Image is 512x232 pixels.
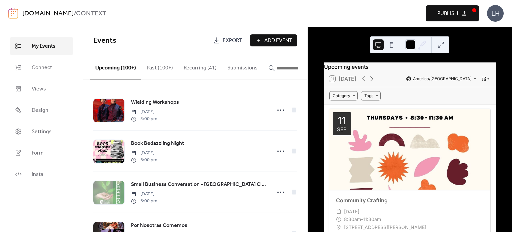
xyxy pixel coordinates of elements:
[264,37,292,45] span: Add Event
[10,37,73,55] a: My Events
[22,7,74,20] a: [DOMAIN_NAME]
[361,215,363,223] span: -
[74,7,76,20] b: /
[337,127,347,132] div: Sep
[10,123,73,141] a: Settings
[131,181,267,189] span: Small Business Conversation - [GEOGRAPHIC_DATA] Climate Action Plan
[250,34,297,46] button: Add Event
[437,10,458,18] span: Publish
[336,197,388,204] a: Community Crafting
[222,54,263,79] button: Submissions
[131,222,187,230] span: Por Nosotras Comemos
[344,215,361,223] span: 8:30am
[32,149,44,157] span: Form
[131,98,179,106] span: Wielding Workshops
[32,42,56,50] span: My Events
[426,5,479,21] button: Publish
[131,150,157,157] span: [DATE]
[131,191,157,198] span: [DATE]
[344,208,359,216] span: [DATE]
[10,144,73,162] a: Form
[131,139,184,148] a: Book Bedazzling Night
[131,180,267,189] a: Small Business Conversation - [GEOGRAPHIC_DATA] Climate Action Plan
[131,115,157,123] span: 5:00 pm
[76,7,106,20] b: CONTEXT
[336,208,341,216] div: ​
[336,215,341,223] div: ​
[131,198,157,205] span: 6:00 pm
[324,63,496,71] div: Upcoming events
[32,171,45,179] span: Install
[344,223,426,231] span: [STREET_ADDRESS][PERSON_NAME]
[10,58,73,76] a: Connect
[10,165,73,183] a: Install
[413,77,471,81] span: America/[GEOGRAPHIC_DATA]
[8,8,18,19] img: logo
[223,37,242,45] span: Export
[487,5,504,22] div: LH
[131,108,157,115] span: [DATE]
[131,140,184,148] span: Book Bedazzling Night
[131,98,179,107] a: Wielding Workshops
[338,115,346,126] div: 11
[32,85,46,93] span: Views
[178,54,222,79] button: Recurring (41)
[32,128,52,136] span: Settings
[131,221,187,230] a: Por Nosotras Comemos
[336,223,341,231] div: ​
[141,54,178,79] button: Past (100+)
[10,80,73,98] a: Views
[131,157,157,164] span: 6:00 pm
[90,54,141,79] button: Upcoming (100+)
[32,106,48,114] span: Design
[363,215,381,223] span: 11:30am
[93,33,116,48] span: Events
[10,101,73,119] a: Design
[208,34,247,46] a: Export
[32,64,52,72] span: Connect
